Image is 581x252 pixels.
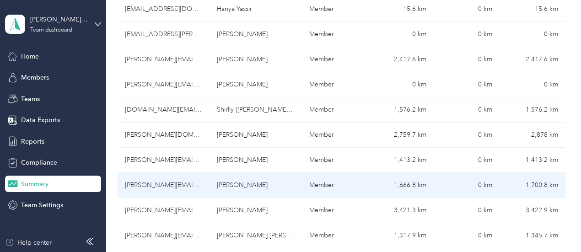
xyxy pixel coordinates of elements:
td: tracy.hodgson@mosaic.com [118,198,210,223]
td: odette.berube@mosaic.com [118,22,210,47]
span: Data Exports [21,115,60,125]
td: 0 km [434,22,500,47]
td: 3,421.3 km [368,198,434,223]
td: 0 km [434,72,500,97]
td: Heather Warkentin [210,173,302,198]
td: 0 km [434,123,500,148]
td: Odette Berube [210,22,302,47]
td: 1,700.8 km [500,173,565,198]
td: 0 km [368,22,434,47]
td: 0 km [500,72,565,97]
td: renee.green@mosaic.com [118,123,210,148]
td: Catherine Bois [210,72,302,97]
span: Compliance [21,158,57,167]
td: Renee Green [210,123,302,148]
td: Member [302,97,368,123]
span: Members [21,73,49,82]
td: Tracy Hodgson [210,198,302,223]
td: 1,413.2 km [368,148,434,173]
td: Shirlly (Ying) Wang [210,97,302,123]
td: 2,417.6 km [368,47,434,72]
td: 1,413.2 km [500,148,565,173]
iframe: Everlance-gr Chat Button Frame [530,201,581,252]
div: Team dashboard [30,27,72,33]
td: heather.warkentin@mosaic.com [118,173,210,198]
td: ying.wang@mosaic.com [118,97,210,123]
td: 0 km [434,47,500,72]
td: 0 km [434,198,500,223]
td: 2,417.6 km [500,47,565,72]
td: 3,422.9 km [500,198,565,223]
td: Member [302,72,368,97]
td: 0 km [434,223,500,248]
div: [PERSON_NAME] team [30,15,87,24]
td: borys.aniola@mosaic.com [118,148,210,173]
td: Member [302,173,368,198]
td: 2,759.7 km [368,123,434,148]
td: Javier Guerrero Lozano [210,223,302,248]
td: 1,666.8 km [368,173,434,198]
td: Member [302,47,368,72]
td: Borys Aniola [210,148,302,173]
td: 0 km [500,22,565,47]
td: Member [302,123,368,148]
td: 0 km [434,173,500,198]
td: Member [302,198,368,223]
td: Member [302,148,368,173]
td: 2,878 km [500,123,565,148]
span: Home [21,52,39,61]
td: Member [302,22,368,47]
td: Dipu Peter [210,47,302,72]
button: Help center [5,238,52,247]
td: 1,576.2 km [368,97,434,123]
td: catherine.bois@mosaic.com [118,72,210,97]
span: Summary [21,179,48,189]
td: 0 km [368,72,434,97]
td: dipu.peter@mosaic.com [118,47,210,72]
span: Teams [21,94,40,104]
td: 0 km [434,148,500,173]
td: 1,345.7 km [500,223,565,248]
td: 1,576.2 km [500,97,565,123]
td: javier.guerrerolozan@mosaic.com [118,223,210,248]
td: Member [302,223,368,248]
span: Team Settings [21,200,63,210]
td: 1,317.9 km [368,223,434,248]
span: Reports [21,137,44,146]
td: 0 km [434,97,500,123]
